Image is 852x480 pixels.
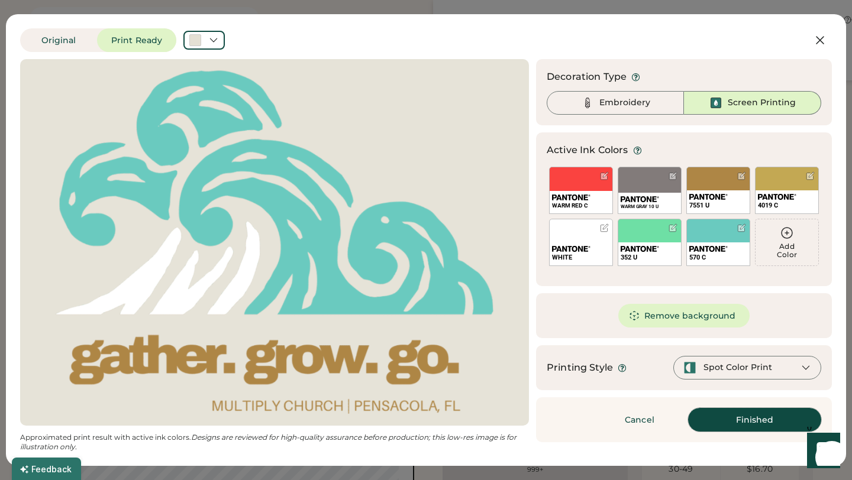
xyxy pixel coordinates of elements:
[709,96,723,110] img: Ink%20-%20Selected.svg
[683,361,696,374] img: spot-color-green.svg
[97,28,176,52] button: Print Ready
[621,196,659,202] img: 1024px-Pantone_logo.svg.png
[552,194,590,200] img: 1024px-Pantone_logo.svg.png
[689,246,728,252] img: 1024px-Pantone_logo.svg.png
[621,253,679,262] div: 352 U
[547,361,613,375] div: Printing Style
[547,143,628,157] div: Active Ink Colors
[689,253,747,262] div: 570 C
[756,242,818,259] div: Add Color
[20,433,529,452] div: Approximated print result with active ink colors.
[688,408,821,432] button: Finished
[552,246,590,252] img: 1024px-Pantone_logo.svg.png
[689,194,728,200] img: 1024px-Pantone_logo.svg.png
[552,253,610,262] div: WHITE
[20,28,97,52] button: Original
[758,201,816,210] div: 4019 C
[547,70,627,84] div: Decoration Type
[689,201,747,210] div: 7551 U
[758,194,796,200] img: 1024px-Pantone_logo.svg.png
[598,408,681,432] button: Cancel
[621,246,659,252] img: 1024px-Pantone_logo.svg.png
[20,433,518,451] em: Designs are reviewed for high-quality assurance before production; this low-res image is for illu...
[599,97,650,109] div: Embroidery
[618,304,750,327] button: Remove background
[580,96,595,110] img: Thread%20-%20Unselected.svg
[703,362,772,374] div: Spot Color Print
[796,427,847,478] iframe: Front Chat
[728,97,796,109] div: Screen Printing
[621,203,679,210] div: WARM GRAY 10 U
[552,202,610,210] div: WARM RED C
